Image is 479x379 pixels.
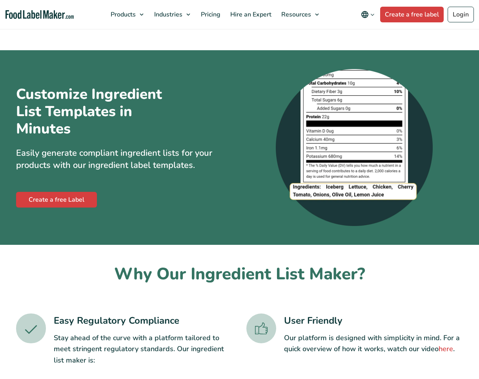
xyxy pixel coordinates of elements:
[279,10,312,19] span: Resources
[54,332,233,366] p: Stay ahead of the curve with a platform tailored to meet stringent regulatory standards. Our ingr...
[228,10,272,19] span: Hire an Expert
[246,313,276,343] img: A green thumbs up icon.
[54,313,233,328] h3: Easy Regulatory Compliance
[276,69,433,226] img: A zoomed-in screenshot of an ingredient list at the bottom of a nutrition label.
[439,344,453,353] a: here
[16,313,46,343] img: A green tick icon.
[16,192,97,208] a: Create a free Label
[16,86,189,138] h1: Customize Ingredient List Templates in Minutes
[16,264,463,285] h2: Why Our Ingredient List Maker?
[152,10,183,19] span: Industries
[448,7,474,22] a: Login
[380,7,444,22] a: Create a free label
[5,10,74,19] a: Food Label Maker homepage
[284,332,463,355] p: Our platform is designed with simplicity in mind. For a quick overview of how it works, watch our...
[108,10,137,19] span: Products
[199,10,221,19] span: Pricing
[355,7,380,22] button: Change language
[284,313,463,328] h3: User Friendly
[16,147,234,171] p: Easily generate compliant ingredient lists for your products with our ingredient label templates.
